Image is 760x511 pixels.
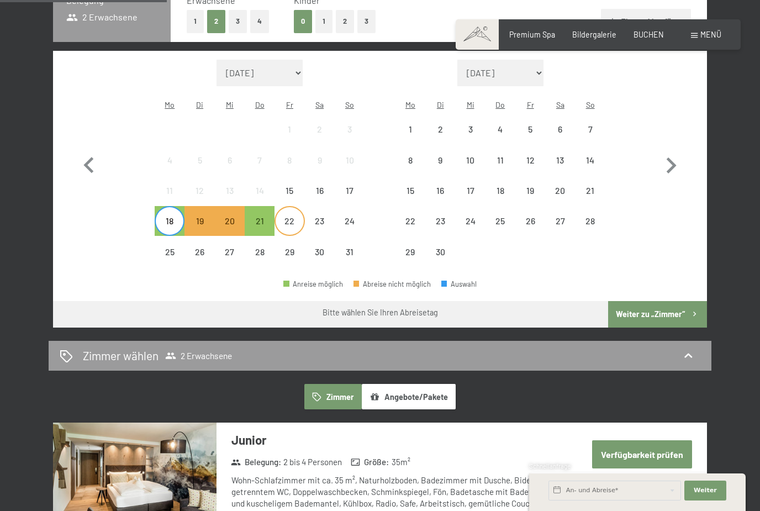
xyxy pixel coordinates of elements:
div: Sun Aug 03 2025 [335,114,365,144]
div: Sun Sep 14 2025 [576,145,605,175]
div: Mon Aug 11 2025 [155,176,184,206]
strong: Größe : [351,456,389,468]
div: Sat Sep 20 2025 [545,176,575,206]
div: Mon Aug 25 2025 [155,236,184,266]
div: Bitte wählen Sie Ihren Abreisetag [323,307,438,318]
div: Sat Sep 27 2025 [545,206,575,236]
div: Abreise nicht möglich [576,114,605,144]
div: 31 [336,247,363,275]
div: Tue Aug 12 2025 [184,176,214,206]
div: Abreise nicht möglich [515,145,545,175]
div: Mon Sep 01 2025 [395,114,425,144]
div: Abreise nicht möglich [425,206,455,236]
div: Tue Aug 26 2025 [184,236,214,266]
div: 13 [546,156,574,183]
div: 21 [577,186,604,214]
div: Fri Aug 01 2025 [275,114,304,144]
div: Abreise nicht möglich [455,145,485,175]
div: Mon Aug 04 2025 [155,145,184,175]
span: 35 m² [392,456,410,468]
button: 1 [315,10,332,33]
div: Abreise nicht möglich [245,145,275,175]
div: 2 [426,125,454,152]
h2: Zimmer wählen [83,347,159,364]
div: Sat Aug 16 2025 [305,176,335,206]
div: Abreise nicht möglich [335,114,365,144]
div: Abreise nicht möglich [184,145,214,175]
abbr: Donnerstag [255,100,265,109]
div: 12 [516,156,544,183]
span: Schnellanfrage [529,462,571,470]
div: Abreise nicht möglich [184,236,214,266]
div: 6 [546,125,574,152]
div: Wed Sep 17 2025 [455,176,485,206]
div: 5 [186,156,213,183]
div: Abreise nicht möglich [275,114,304,144]
div: Abreise nicht möglich [425,145,455,175]
div: 24 [336,217,363,244]
button: Zimmer hinzufügen [601,9,691,33]
div: Thu Aug 21 2025 [245,206,275,236]
span: 2 bis 4 Personen [283,456,342,468]
div: 4 [487,125,514,152]
div: Abreise nicht möglich [215,176,245,206]
div: 29 [276,247,303,275]
div: 22 [397,217,424,244]
div: Wed Sep 10 2025 [455,145,485,175]
div: 19 [186,217,213,244]
div: 23 [306,217,334,244]
button: Nächster Monat [655,60,687,267]
div: 14 [246,186,273,214]
div: 27 [546,217,574,244]
button: 4 [250,10,269,33]
div: 30 [306,247,334,275]
div: 9 [306,156,334,183]
a: BUCHEN [634,30,664,39]
div: 11 [487,156,514,183]
button: Weiter zu „Zimmer“ [608,301,707,328]
abbr: Dienstag [196,100,203,109]
div: 25 [487,217,514,244]
div: Sun Aug 31 2025 [335,236,365,266]
div: Sun Sep 28 2025 [576,206,605,236]
div: 20 [546,186,574,214]
div: Fri Aug 08 2025 [275,145,304,175]
div: Abreise nicht möglich [245,236,275,266]
div: Abreise nicht möglich [335,236,365,266]
div: Abreise nicht möglich [576,145,605,175]
div: Sun Aug 24 2025 [335,206,365,236]
div: Wed Aug 13 2025 [215,176,245,206]
div: 3 [456,125,484,152]
abbr: Freitag [286,100,293,109]
div: Abreise nicht möglich [215,145,245,175]
div: 26 [186,247,213,275]
button: Weiter [684,481,726,501]
div: Wed Sep 24 2025 [455,206,485,236]
div: Tue Aug 19 2025 [184,206,214,236]
div: Tue Sep 02 2025 [425,114,455,144]
div: 22 [276,217,303,244]
div: Tue Sep 16 2025 [425,176,455,206]
button: 2 [207,10,225,33]
div: Abreise nicht möglich [305,236,335,266]
div: Abreise nicht möglich [545,114,575,144]
abbr: Donnerstag [495,100,505,109]
div: Abreise nicht möglich [545,176,575,206]
div: 11 [156,186,183,214]
h3: Junior [231,431,560,449]
div: Abreise nicht möglich [395,206,425,236]
div: 21 [246,217,273,244]
div: Abreise nicht möglich [155,145,184,175]
div: Thu Sep 25 2025 [485,206,515,236]
div: Tue Sep 09 2025 [425,145,455,175]
button: Verfügbarkeit prüfen [592,440,692,468]
div: Wed Aug 06 2025 [215,145,245,175]
div: 12 [186,186,213,214]
button: Zimmer [304,384,362,409]
span: Bildergalerie [572,30,616,39]
abbr: Sonntag [345,100,354,109]
div: Abreise möglich [155,206,184,236]
div: Sun Aug 17 2025 [335,176,365,206]
div: Fri Sep 05 2025 [515,114,545,144]
div: 1 [276,125,303,152]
